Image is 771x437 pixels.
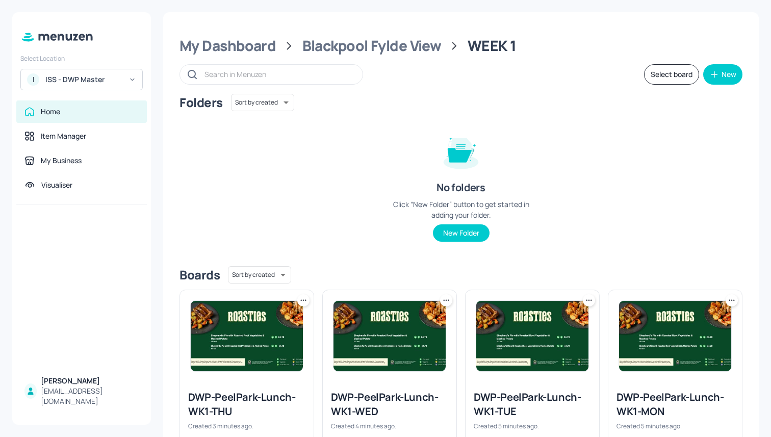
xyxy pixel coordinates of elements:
button: New Folder [433,224,490,242]
div: I [27,73,39,86]
div: Created 5 minutes ago. [474,422,591,430]
div: Select Location [20,54,143,63]
div: My Business [41,156,82,166]
div: ISS - DWP Master [45,74,122,85]
div: Sort by created [228,265,291,285]
div: Boards [179,267,220,283]
button: New [703,64,742,85]
img: 2025-09-18-175819596402174pdg1hercv.jpeg [476,301,588,371]
div: Blackpool Fylde View [302,37,442,55]
div: Sort by created [231,92,294,113]
div: [EMAIL_ADDRESS][DOMAIN_NAME] [41,386,139,406]
button: Select board [644,64,699,85]
div: New [722,71,736,78]
div: No folders [436,181,485,195]
div: DWP-PeelPark-Lunch-WK1-THU [188,390,305,419]
div: [PERSON_NAME] [41,376,139,386]
div: Item Manager [41,131,86,141]
img: 2025-09-18-175819596402174pdg1hercv.jpeg [191,301,303,371]
img: 2025-09-18-175819596402174pdg1hercv.jpeg [333,301,446,371]
div: Home [41,107,60,117]
input: Search in Menuzen [204,67,352,82]
div: Created 3 minutes ago. [188,422,305,430]
div: DWP-PeelPark-Lunch-WK1-MON [616,390,734,419]
div: Visualiser [41,180,72,190]
div: DWP-PeelPark-Lunch-WK1-TUE [474,390,591,419]
div: Folders [179,94,223,111]
div: Created 5 minutes ago. [616,422,734,430]
div: My Dashboard [179,37,276,55]
div: Created 4 minutes ago. [331,422,448,430]
img: folder-empty [435,125,486,176]
div: WEEK 1 [468,37,517,55]
img: 2025-09-18-175819596402174pdg1hercv.jpeg [619,301,731,371]
div: DWP-PeelPark-Lunch-WK1-WED [331,390,448,419]
div: Click “New Folder” button to get started in adding your folder. [384,199,537,220]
